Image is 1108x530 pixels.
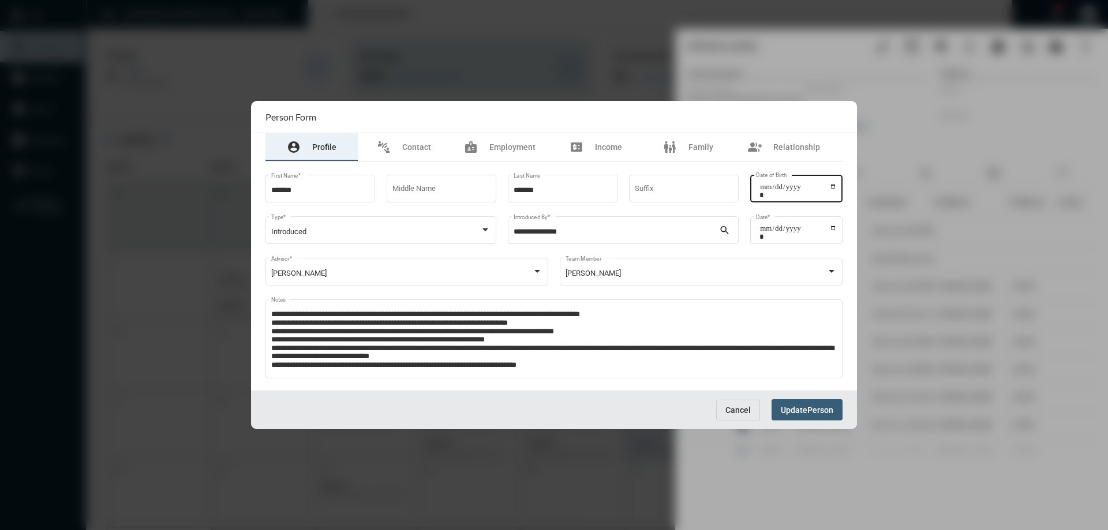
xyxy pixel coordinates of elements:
[748,140,762,154] mat-icon: group_add
[781,405,807,415] span: Update
[719,224,733,238] mat-icon: search
[773,142,820,152] span: Relationship
[663,140,677,154] mat-icon: family_restroom
[772,399,843,420] button: UpdatePerson
[807,405,833,415] span: Person
[265,111,316,122] h2: Person Form
[595,142,622,152] span: Income
[402,142,431,152] span: Contact
[489,142,536,152] span: Employment
[312,142,336,152] span: Profile
[271,227,306,236] span: Introduced
[271,269,327,277] span: [PERSON_NAME]
[287,140,301,154] mat-icon: account_circle
[725,405,751,415] span: Cancel
[566,269,621,277] span: [PERSON_NAME]
[688,142,713,152] span: Family
[570,140,583,154] mat-icon: price_change
[716,400,760,420] button: Cancel
[377,140,391,154] mat-icon: connect_without_contact
[464,140,478,154] mat-icon: badge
